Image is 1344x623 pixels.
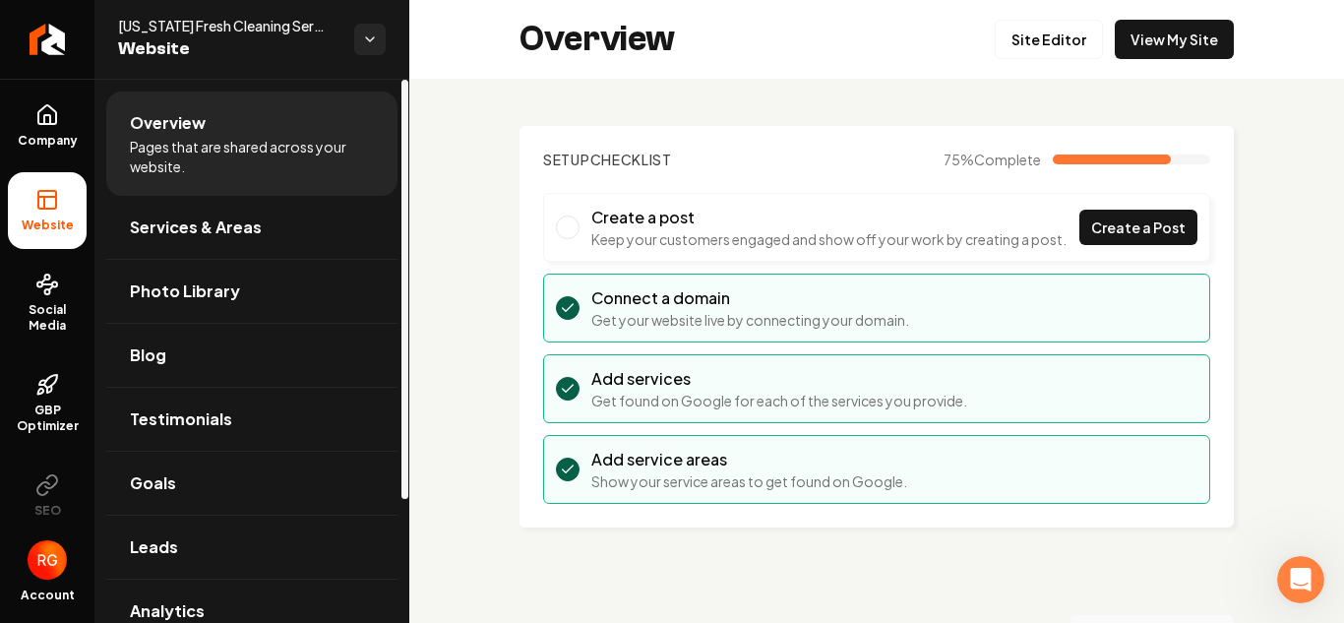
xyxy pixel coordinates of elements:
[1115,20,1234,59] a: View My Site
[30,24,66,55] img: Rebolt Logo
[21,588,75,603] span: Account
[1277,556,1324,603] iframe: Intercom live chat
[130,535,178,559] span: Leads
[591,471,907,491] p: Show your service areas to get found on Google.
[106,388,397,451] a: Testimonials
[591,206,1067,229] h3: Create a post
[130,599,205,623] span: Analytics
[118,16,338,35] span: [US_STATE] Fresh Cleaning Services
[8,302,87,334] span: Social Media
[106,516,397,579] a: Leads
[28,540,67,580] img: Rey Gonzalez
[519,20,675,59] h2: Overview
[106,324,397,387] a: Blog
[591,310,909,330] p: Get your website live by connecting your domain.
[8,88,87,164] a: Company
[591,229,1067,249] p: Keep your customers engaged and show off your work by creating a post.
[543,151,590,168] span: Setup
[14,218,82,233] span: Website
[10,133,86,149] span: Company
[8,257,87,349] a: Social Media
[1079,210,1197,245] a: Create a Post
[995,20,1103,59] a: Site Editor
[130,111,206,135] span: Overview
[543,150,672,169] h2: Checklist
[130,407,232,431] span: Testimonials
[591,286,909,310] h3: Connect a domain
[1091,218,1186,238] span: Create a Post
[27,503,69,519] span: SEO
[944,150,1041,169] span: 75 %
[130,137,374,176] span: Pages that are shared across your website.
[130,471,176,495] span: Goals
[8,403,87,434] span: GBP Optimizer
[8,357,87,450] a: GBP Optimizer
[106,196,397,259] a: Services & Areas
[28,540,67,580] button: Open user button
[130,343,166,367] span: Blog
[106,260,397,323] a: Photo Library
[591,391,967,410] p: Get found on Google for each of the services you provide.
[118,35,338,63] span: Website
[106,452,397,515] a: Goals
[130,280,240,303] span: Photo Library
[974,151,1041,168] span: Complete
[130,216,262,239] span: Services & Areas
[591,367,967,391] h3: Add services
[8,458,87,534] button: SEO
[591,448,907,471] h3: Add service areas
